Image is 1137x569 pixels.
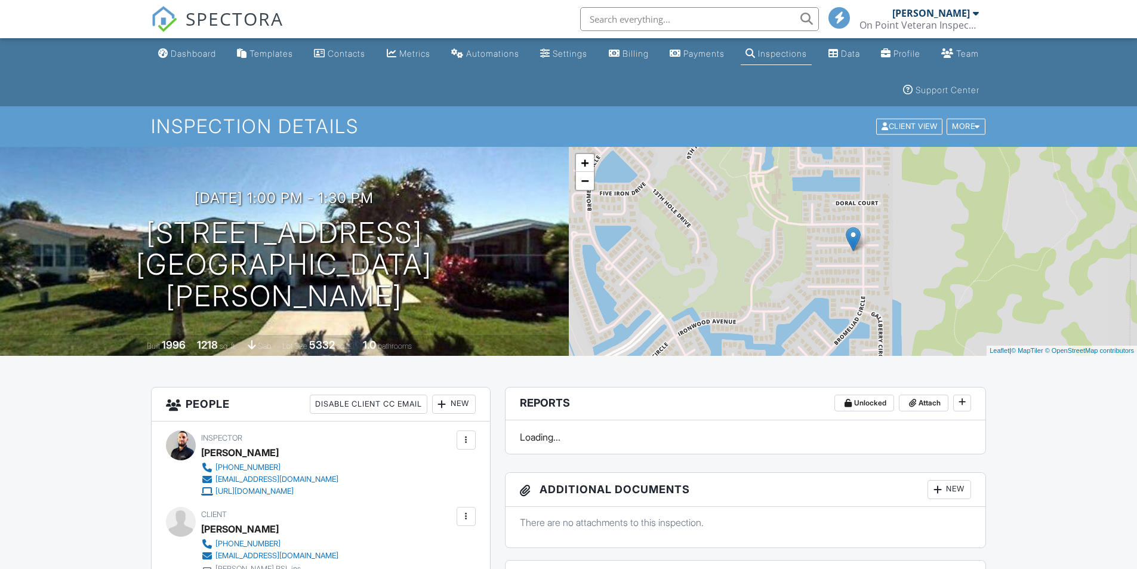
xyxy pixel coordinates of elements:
[576,154,594,172] a: Zoom in
[936,43,984,65] a: Team
[363,339,376,351] div: 1.0
[201,485,338,497] a: [URL][DOMAIN_NAME]
[309,43,370,65] a: Contacts
[1011,347,1043,354] a: © MapTiler
[553,48,587,59] div: Settings
[201,520,279,538] div: [PERSON_NAME]
[201,473,338,485] a: [EMAIL_ADDRESS][DOMAIN_NAME]
[171,48,216,59] div: Dashboard
[232,43,298,65] a: Templates
[195,190,374,206] h3: [DATE] 1:00 pm - 1:30 pm
[432,395,476,414] div: New
[151,6,177,32] img: The Best Home Inspection Software - Spectora
[19,217,550,312] h1: [STREET_ADDRESS] [GEOGRAPHIC_DATA][PERSON_NAME]
[201,538,338,550] a: [PHONE_NUMBER]
[956,48,979,59] div: Team
[892,7,970,19] div: [PERSON_NAME]
[928,480,971,499] div: New
[466,48,519,59] div: Automations
[249,48,293,59] div: Templates
[197,339,218,351] div: 1218
[576,172,594,190] a: Zoom out
[506,473,986,507] h3: Additional Documents
[201,433,242,442] span: Inspector
[258,342,271,350] span: slab
[875,121,945,130] a: Client View
[201,462,338,473] a: [PHONE_NUMBER]
[876,43,925,65] a: Company Profile
[399,48,430,59] div: Metrics
[665,43,729,65] a: Payments
[328,48,365,59] div: Contacts
[604,43,654,65] a: Billing
[201,444,279,462] div: [PERSON_NAME]
[215,551,338,561] div: [EMAIL_ADDRESS][DOMAIN_NAME]
[580,7,819,31] input: Search everything...
[162,339,186,351] div: 1996
[987,346,1137,356] div: |
[151,16,284,41] a: SPECTORA
[151,116,987,137] h1: Inspection Details
[147,342,160,350] span: Built
[741,43,812,65] a: Inspections
[876,119,942,135] div: Client View
[215,487,294,496] div: [URL][DOMAIN_NAME]
[201,510,227,519] span: Client
[215,539,281,549] div: [PHONE_NUMBER]
[201,550,338,562] a: [EMAIL_ADDRESS][DOMAIN_NAME]
[382,43,435,65] a: Metrics
[378,342,412,350] span: bathrooms
[947,119,985,135] div: More
[153,43,221,65] a: Dashboard
[220,342,236,350] span: sq. ft.
[758,48,807,59] div: Inspections
[841,48,860,59] div: Data
[309,339,335,351] div: 5332
[282,342,307,350] span: Lot Size
[898,79,984,102] a: Support Center
[215,463,281,472] div: [PHONE_NUMBER]
[1045,347,1134,354] a: © OpenStreetMap contributors
[215,475,338,484] div: [EMAIL_ADDRESS][DOMAIN_NAME]
[152,387,490,422] h3: People
[446,43,524,65] a: Automations (Basic)
[310,395,427,414] div: Disable Client CC Email
[893,48,920,59] div: Profile
[916,85,979,95] div: Support Center
[535,43,592,65] a: Settings
[623,48,649,59] div: Billing
[859,19,979,31] div: On Point Veteran Inspections LLC
[337,342,352,350] span: sq.ft.
[824,43,865,65] a: Data
[990,347,1009,354] a: Leaflet
[186,6,284,31] span: SPECTORA
[520,516,972,529] p: There are no attachments to this inspection.
[683,48,725,59] div: Payments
